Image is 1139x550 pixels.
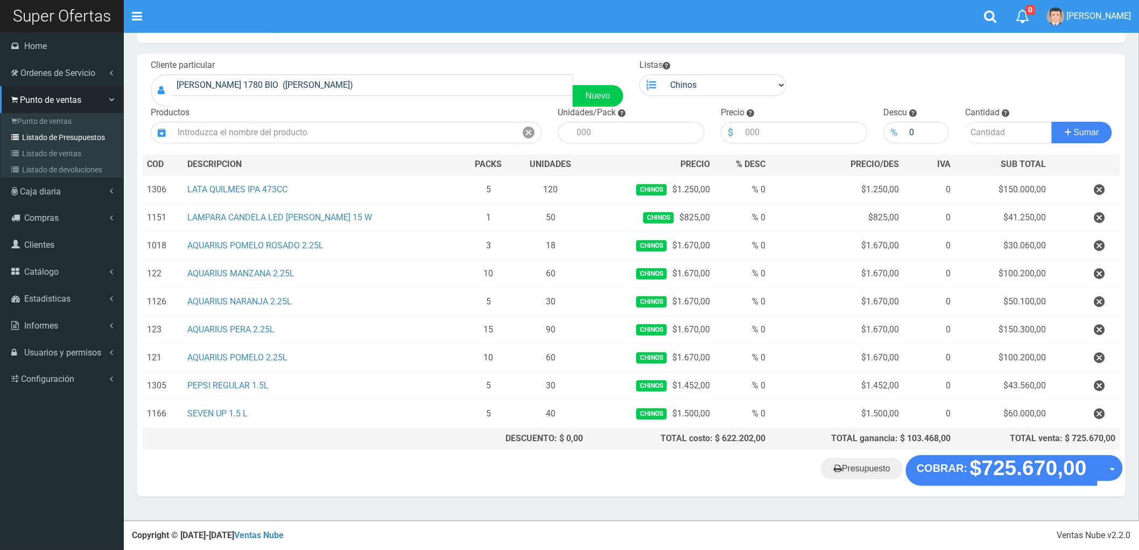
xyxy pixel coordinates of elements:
input: 000 [740,122,868,143]
td: $150.000,00 [955,176,1050,204]
td: 123 [143,316,183,344]
button: COBRAR: $725.670,00 [906,455,1098,485]
div: TOTAL costo: $ 622.202,00 [592,433,765,445]
a: LATA QUILMES IPA 473CC [187,184,287,194]
th: DES [183,154,462,176]
td: 10 [463,260,515,288]
span: Compras [24,213,59,223]
td: 5 [463,400,515,428]
td: 18 [515,232,587,260]
label: Descu [884,107,908,119]
span: Informes [24,321,58,331]
a: AQUARIUS POMELO 2.25L [187,352,287,363]
td: 121 [143,344,183,372]
a: AQUARIUS POMELO ROSADO 2.25L [187,240,324,250]
td: 60 [515,344,587,372]
td: $150.300,00 [955,316,1050,344]
label: Precio [721,107,744,119]
td: % 0 [714,176,770,204]
td: % 0 [714,204,770,232]
td: $1.500,00 [770,400,903,428]
span: Chinos [636,324,667,336]
div: Ventas Nube v2.2.0 [1057,530,1131,542]
button: Sumar [1052,122,1112,143]
strong: Copyright © [DATE]-[DATE] [132,530,284,540]
td: 5 [463,288,515,316]
td: 5 [463,176,515,204]
input: 000 [572,122,705,143]
div: TOTAL venta: $ 725.670,00 [959,433,1116,445]
span: Sumar [1074,128,1099,137]
td: 1 [463,204,515,232]
td: $1.670,00 [587,232,714,260]
td: 40 [515,400,587,428]
td: % 0 [714,316,770,344]
a: AQUARIUS PERA 2.25L [187,324,275,335]
td: 1151 [143,204,183,232]
span: Home [24,41,47,51]
td: 15 [463,316,515,344]
span: 0 [1026,5,1036,15]
span: Chinos [636,240,667,252]
span: Punto de ventas [20,95,81,105]
td: 0 [903,204,955,232]
td: $1.670,00 [770,260,903,288]
td: $1.670,00 [587,260,714,288]
span: PRECIO/DES [850,159,899,169]
td: 0 [903,232,955,260]
span: Chinos [636,268,667,280]
label: Listas [639,59,670,72]
td: $50.100,00 [955,288,1050,316]
td: % 0 [714,372,770,400]
td: $1.670,00 [770,316,903,344]
label: Cliente particular [151,59,215,72]
strong: $725.670,00 [970,457,1087,480]
td: 1018 [143,232,183,260]
td: $825,00 [587,204,714,232]
td: 60 [515,260,587,288]
td: 120 [515,176,587,204]
label: Productos [151,107,189,119]
span: Configuración [21,374,74,384]
a: Ventas Nube [234,530,284,540]
a: Nuevo [573,85,623,107]
input: Consumidor Final [171,74,573,96]
th: UNIDADES [515,154,587,176]
span: Estadisticas [24,294,71,304]
span: Chinos [636,380,667,392]
span: Chinos [636,184,667,196]
td: 0 [903,316,955,344]
a: Punto de ventas [3,113,123,129]
input: Introduzca el nombre del producto [172,122,517,143]
div: $ [721,122,740,143]
td: 30 [515,372,587,400]
div: % [884,122,904,143]
span: Chinos [636,408,667,420]
label: Cantidad [965,107,1000,119]
td: 0 [903,344,955,372]
td: 0 [903,176,955,204]
span: Caja diaria [20,186,61,197]
div: TOTAL ganancia: $ 103.468,00 [774,433,951,445]
td: $1.670,00 [770,232,903,260]
td: % 0 [714,260,770,288]
td: 0 [903,400,955,428]
th: PACKS [463,154,515,176]
span: SUB TOTAL [1001,158,1046,171]
label: Unidades/Pack [558,107,616,119]
td: $60.000,00 [955,400,1050,428]
td: 0 [903,372,955,400]
span: Chinos [643,212,674,224]
td: $1.500,00 [587,400,714,428]
td: 30 [515,288,587,316]
span: IVA [937,159,951,169]
span: CRIPCION [203,159,242,169]
a: LAMPARA CANDELA LED [PERSON_NAME] 15 W [187,212,372,222]
span: Chinos [636,352,667,364]
span: Super Ofertas [13,6,111,25]
span: Chinos [636,296,667,308]
a: Presupuesto [821,458,903,479]
td: $825,00 [770,204,903,232]
td: $1.670,00 [587,288,714,316]
span: Catálogo [24,267,59,277]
